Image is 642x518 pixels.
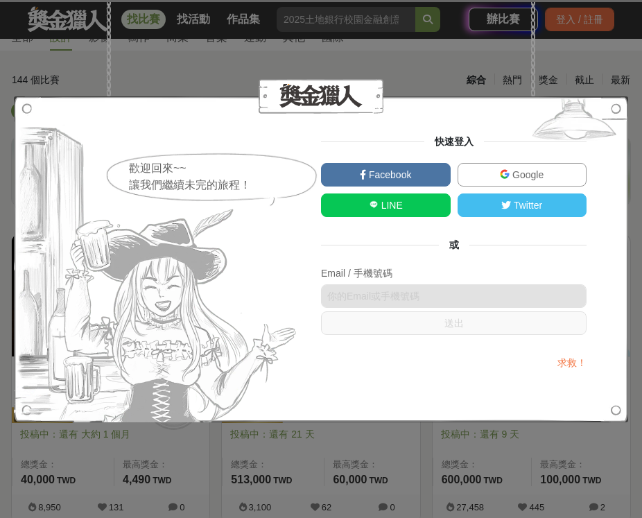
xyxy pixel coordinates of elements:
[424,136,484,147] span: 快速登入
[510,169,544,180] span: Google
[14,96,302,422] img: Signup
[321,284,587,308] input: 你的Email或手機號碼
[366,169,411,180] span: Facebook
[321,311,587,335] button: 送出
[521,96,628,148] img: Signup
[369,200,379,209] img: LINE
[321,266,587,281] div: Email / 手機號碼
[129,177,319,193] div: 讓我們繼續未完的旅程！
[439,239,469,250] span: 或
[129,160,319,177] div: 歡迎回來~~
[557,357,587,368] a: 求救！
[511,200,542,211] span: Twitter
[500,169,510,179] img: Google
[379,200,403,211] span: LINE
